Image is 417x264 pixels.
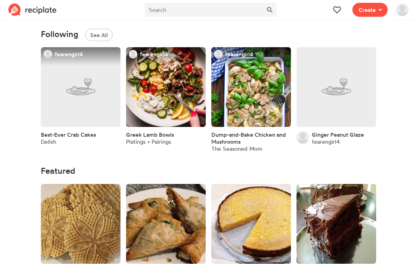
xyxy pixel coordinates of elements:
[41,166,376,176] h4: Featured
[41,29,78,39] span: Following
[297,131,309,144] img: User's avatar
[211,131,286,145] span: Dump-and-Bake Chicken and Mushrooms
[352,3,388,17] button: Create
[126,138,174,145] div: Platings + Pairings
[41,131,96,138] a: Best-Ever Crab Cakes
[41,138,96,145] div: Delish
[211,131,291,145] a: Dump-and-Bake Chicken and Mushrooms
[145,3,263,17] input: Search
[8,3,57,16] img: Reciplate
[85,29,113,41] button: See All
[211,145,291,152] div: The Seasoned Mom
[78,30,113,37] a: See All
[359,6,376,14] span: Create
[312,131,364,138] a: Ginger Peanut Glaze
[126,131,174,138] a: Greek Lamb Bowls
[312,138,340,145] a: fearengirl4
[396,3,409,16] img: User's avatar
